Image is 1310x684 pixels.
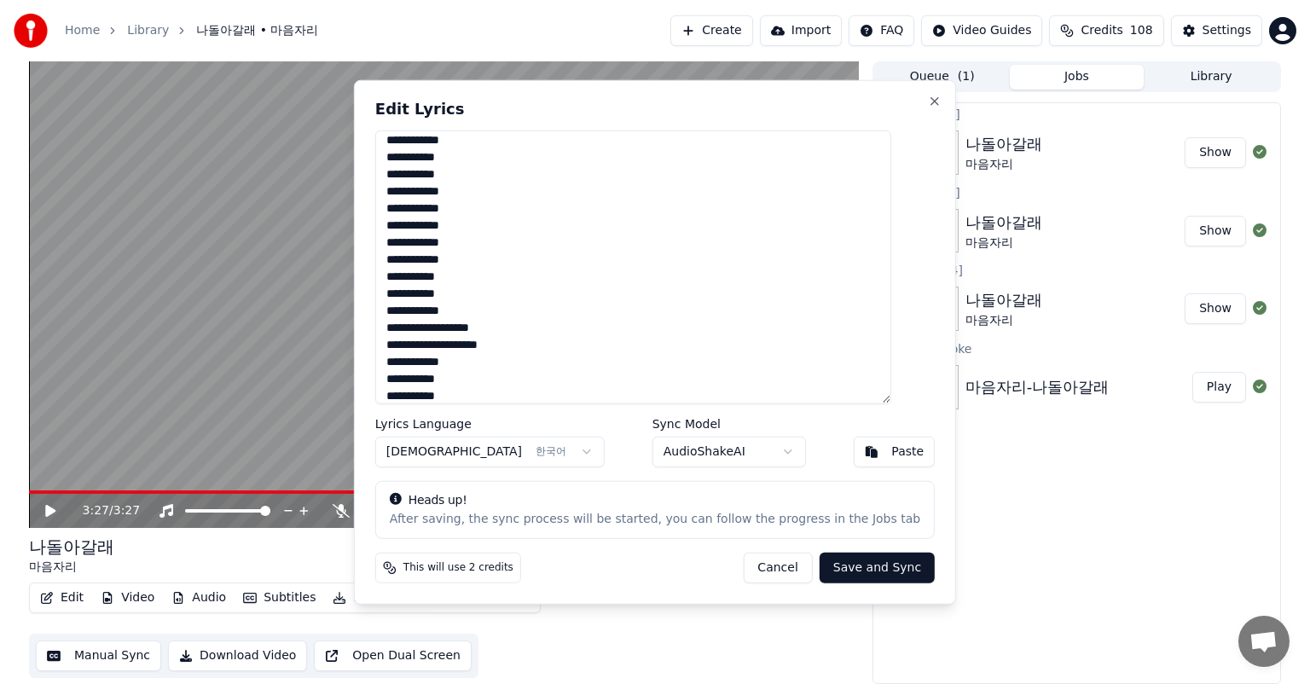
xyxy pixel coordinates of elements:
button: Paste [853,436,935,467]
label: Lyrics Language [375,417,605,429]
h2: Edit Lyrics [375,101,935,117]
div: Heads up! [390,491,920,508]
div: Paste [891,443,924,460]
button: Cancel [743,552,812,583]
label: Sync Model [652,417,806,429]
button: Save and Sync [820,552,935,583]
span: This will use 2 credits [403,560,513,574]
div: After saving, the sync process will be started, you can follow the progress in the Jobs tab [390,510,920,527]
